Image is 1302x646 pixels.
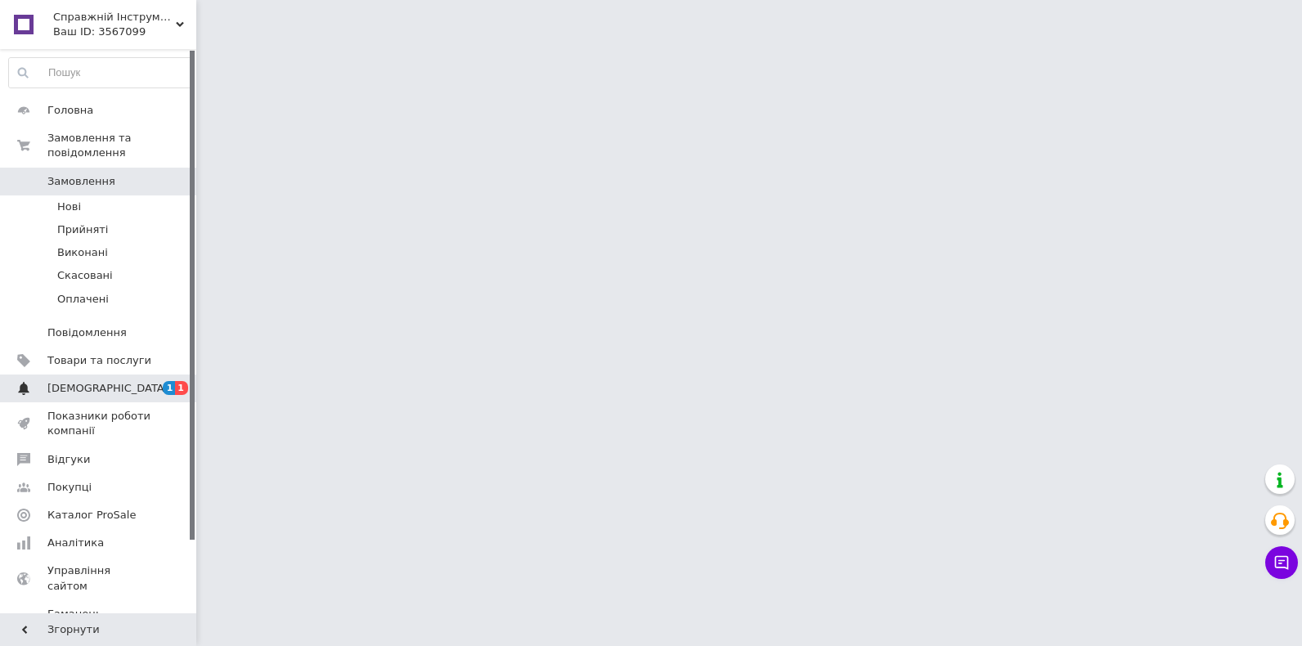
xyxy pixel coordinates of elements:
[47,508,136,523] span: Каталог ProSale
[47,563,151,593] span: Управління сайтом
[57,222,108,237] span: Прийняті
[47,607,151,636] span: Гаманець компанії
[47,353,151,368] span: Товари та послуги
[163,381,176,395] span: 1
[47,480,92,495] span: Покупці
[47,381,168,396] span: [DEMOGRAPHIC_DATA]
[57,245,108,260] span: Виконані
[47,131,196,160] span: Замовлення та повідомлення
[47,325,127,340] span: Повідомлення
[53,10,176,25] span: Справжній Інструмент
[53,25,196,39] div: Ваш ID: 3567099
[57,268,113,283] span: Скасовані
[1265,546,1298,579] button: Чат з покупцем
[175,381,188,395] span: 1
[47,409,151,438] span: Показники роботи компанії
[57,292,109,307] span: Оплачені
[47,452,90,467] span: Відгуки
[47,103,93,118] span: Головна
[47,536,104,550] span: Аналітика
[57,200,81,214] span: Нові
[47,174,115,189] span: Замовлення
[9,58,192,87] input: Пошук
